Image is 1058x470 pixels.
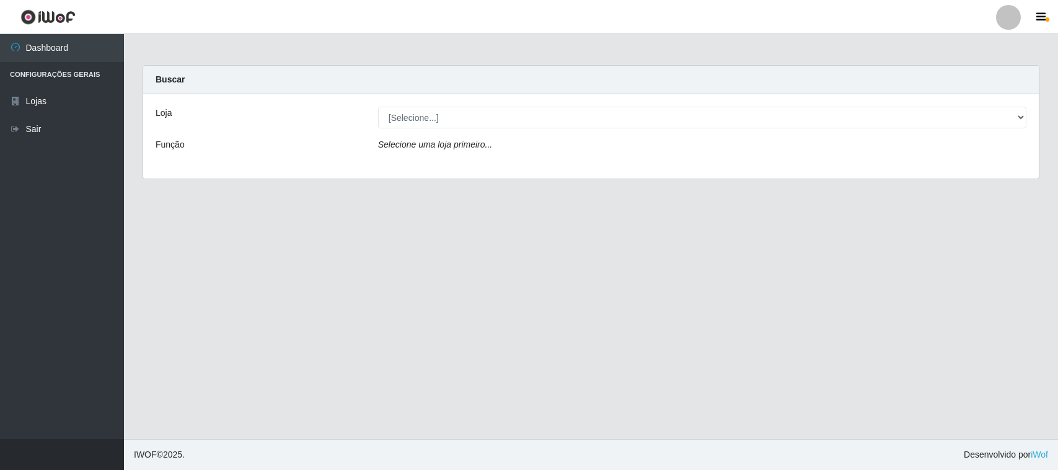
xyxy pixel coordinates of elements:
[134,448,185,461] span: © 2025 .
[20,9,76,25] img: CoreUI Logo
[156,107,172,120] label: Loja
[964,448,1048,461] span: Desenvolvido por
[156,138,185,151] label: Função
[1031,450,1048,459] a: iWof
[156,74,185,84] strong: Buscar
[378,140,492,149] i: Selecione uma loja primeiro...
[134,450,157,459] span: IWOF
